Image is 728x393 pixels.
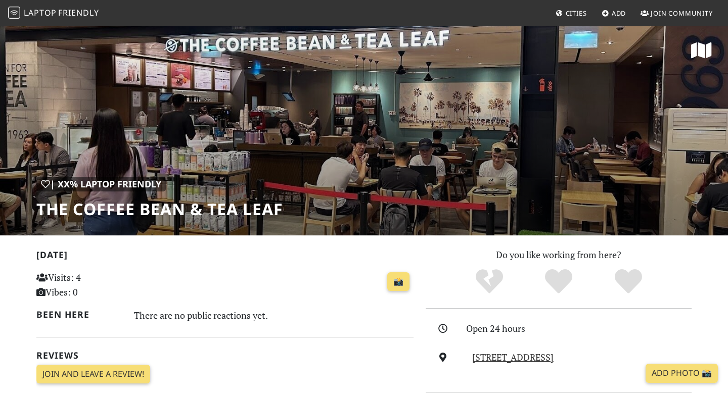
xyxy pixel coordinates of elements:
[36,309,122,320] h2: Been here
[524,268,594,296] div: Yes
[636,4,717,22] a: Join Community
[36,177,166,191] div: | XX% Laptop Friendly
[612,9,626,18] span: Add
[36,270,154,300] p: Visits: 4 Vibes: 0
[566,9,587,18] span: Cities
[58,7,99,18] span: Friendly
[472,351,554,363] a: [STREET_ADDRESS]
[594,268,663,296] div: Definitely!
[8,5,99,22] a: LaptopFriendly LaptopFriendly
[466,321,698,336] div: Open 24 hours
[36,200,283,219] h1: The Coffee Bean & Tea Leaf
[134,307,414,323] div: There are no public reactions yet.
[552,4,591,22] a: Cities
[8,7,20,19] img: LaptopFriendly
[598,4,630,22] a: Add
[646,364,718,383] a: Add Photo 📸
[651,9,713,18] span: Join Community
[387,272,409,291] a: 📸
[24,7,57,18] span: Laptop
[36,365,150,384] a: Join and leave a review!
[36,250,414,264] h2: [DATE]
[426,248,692,262] p: Do you like working from here?
[36,350,414,361] h2: Reviews
[454,268,524,296] div: No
